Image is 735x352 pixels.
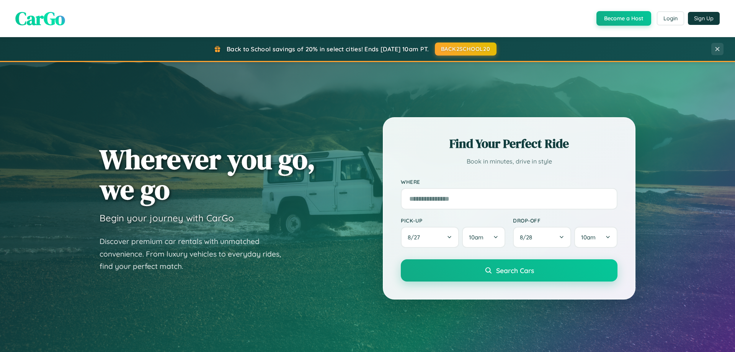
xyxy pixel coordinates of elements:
label: Pick-up [401,217,505,224]
button: Search Cars [401,259,617,282]
button: Become a Host [596,11,651,26]
button: 10am [574,227,617,248]
span: 8 / 27 [408,234,424,241]
span: 10am [581,234,596,241]
button: 8/28 [513,227,571,248]
span: CarGo [15,6,65,31]
label: Where [401,178,617,185]
span: 10am [469,234,483,241]
p: Book in minutes, drive in style [401,156,617,167]
button: Login [657,11,684,25]
button: Sign Up [688,12,720,25]
h2: Find Your Perfect Ride [401,135,617,152]
button: 10am [462,227,505,248]
span: Search Cars [496,266,534,275]
h3: Begin your journey with CarGo [100,212,234,224]
span: Back to School savings of 20% in select cities! Ends [DATE] 10am PT. [227,45,429,53]
h1: Wherever you go, we go [100,144,315,205]
span: 8 / 28 [520,234,536,241]
button: BACK2SCHOOL20 [435,43,497,56]
p: Discover premium car rentals with unmatched convenience. From luxury vehicles to everyday rides, ... [100,235,291,273]
label: Drop-off [513,217,617,224]
button: 8/27 [401,227,459,248]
